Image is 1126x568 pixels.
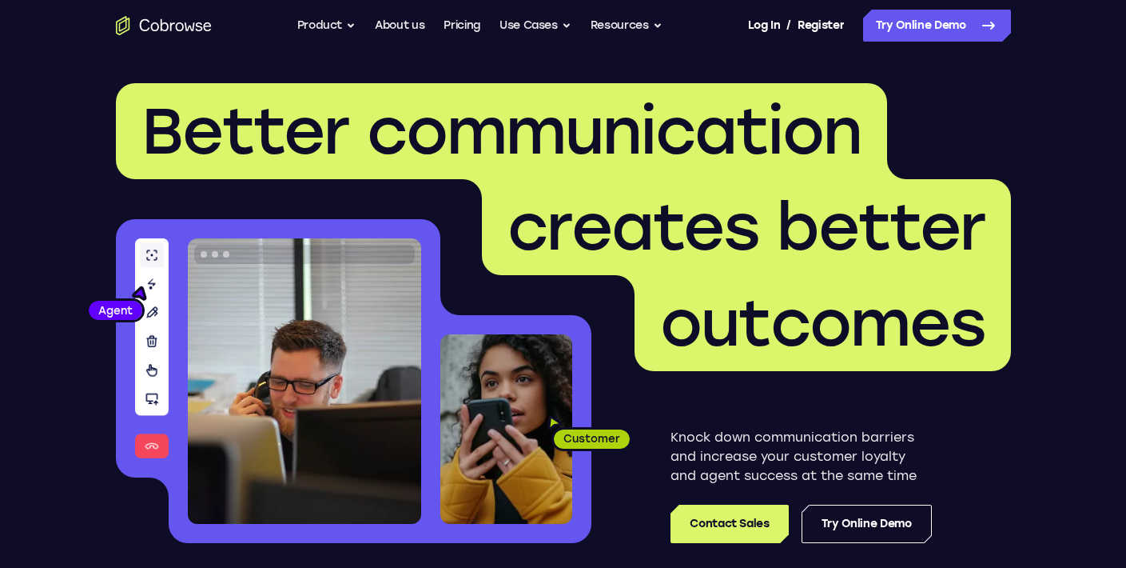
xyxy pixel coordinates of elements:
span: outcomes [660,285,985,362]
a: Try Online Demo [863,10,1011,42]
a: About us [375,10,424,42]
span: Better communication [141,93,861,170]
span: creates better [507,189,985,266]
a: Register [798,10,844,42]
button: Resources [591,10,662,42]
a: Go to the home page [116,16,212,35]
span: / [786,16,791,35]
a: Try Online Demo [802,505,932,543]
a: Contact Sales [670,505,788,543]
button: Use Cases [499,10,571,42]
a: Pricing [444,10,480,42]
img: A customer support agent talking on the phone [188,238,421,524]
button: Product [297,10,356,42]
img: A customer holding their phone [440,334,572,524]
a: Log In [748,10,780,42]
p: Knock down communication barriers and increase your customer loyalty and agent success at the sam... [670,428,932,486]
